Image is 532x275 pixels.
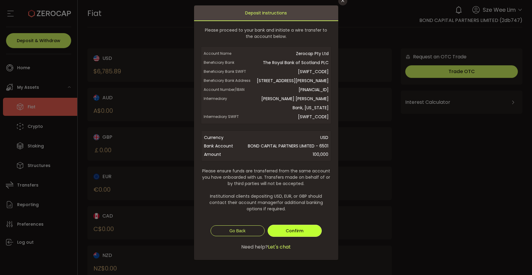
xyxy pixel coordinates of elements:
div: dialog [194,5,338,260]
span: The Royal Bank of Scotland PLC [252,58,329,67]
span: Beneficiary Bank Address [204,76,252,85]
span: Please ensure funds are transferred from the same account you have onboarded with us. Transfers m... [201,168,331,212]
span: Account Name [204,49,252,58]
span: [STREET_ADDRESS][PERSON_NAME] [252,76,329,85]
span: USD [237,133,328,142]
span: Intermediary [204,94,252,112]
span: Account Number/IBAN [204,85,252,94]
span: [PERSON_NAME] [PERSON_NAME] Bank, [US_STATE] [252,94,329,112]
span: [FINANCIAL_ID] [252,85,329,94]
span: BOND CAPITAL PARTNERS LIMITED - 6501 [237,142,328,150]
span: Need help? [241,243,268,251]
span: Amount [204,150,237,159]
span: Beneficiary Bank SWIFT [204,67,252,76]
span: Confirm [286,228,303,234]
button: Confirm [268,225,322,237]
span: Go Back [230,228,246,233]
iframe: Chat Widget [461,210,532,275]
span: [SWIFT_CODE] [252,67,329,76]
span: Intermediary SWIFT [204,112,252,121]
span: Zerocap Pty Ltd [252,49,329,58]
span: Please proceed to your bank and initiate a wire transfer to the account below. [201,27,331,40]
span: Let's chat [268,243,291,251]
span: 100,000 [237,150,328,159]
span: Beneficiary Bank [204,58,252,67]
button: Go Back [211,225,265,236]
span: Currency [204,133,237,142]
span: [SWIFT_CODE] [252,112,329,121]
div: 聊天小工具 [461,210,532,275]
span: Bank Account [204,142,237,150]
